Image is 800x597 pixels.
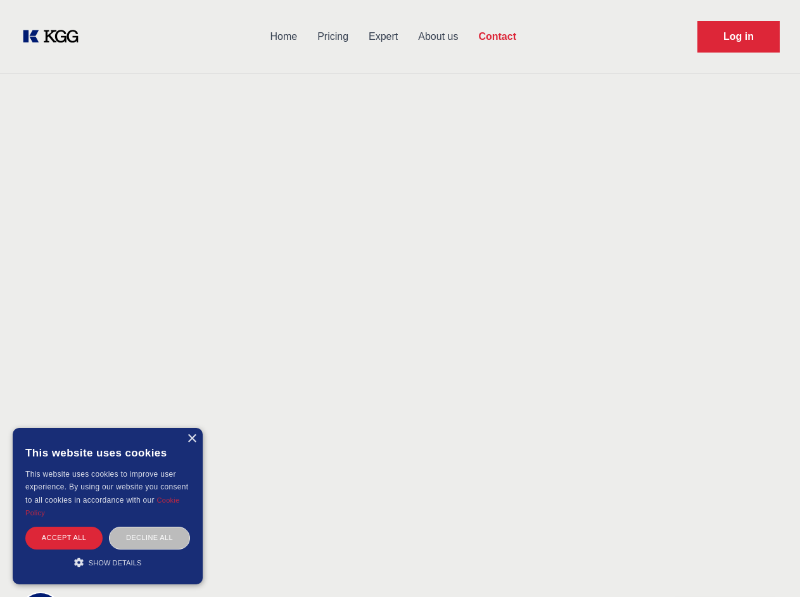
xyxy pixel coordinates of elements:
a: KOL Knowledge Platform: Talk to Key External Experts (KEE) [20,27,89,47]
div: Decline all [109,527,190,549]
span: Show details [89,559,142,567]
div: Close [187,434,196,444]
a: Home [260,20,307,53]
a: Pricing [307,20,359,53]
div: This website uses cookies [25,437,190,468]
a: Contact [468,20,526,53]
a: Expert [359,20,408,53]
a: About us [408,20,468,53]
span: This website uses cookies to improve user experience. By using our website you consent to all coo... [25,470,188,505]
div: Accept all [25,527,103,549]
a: Request Demo [697,21,780,53]
iframe: Chat Widget [737,536,800,597]
div: Show details [25,556,190,569]
a: Cookie Policy [25,496,180,517]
